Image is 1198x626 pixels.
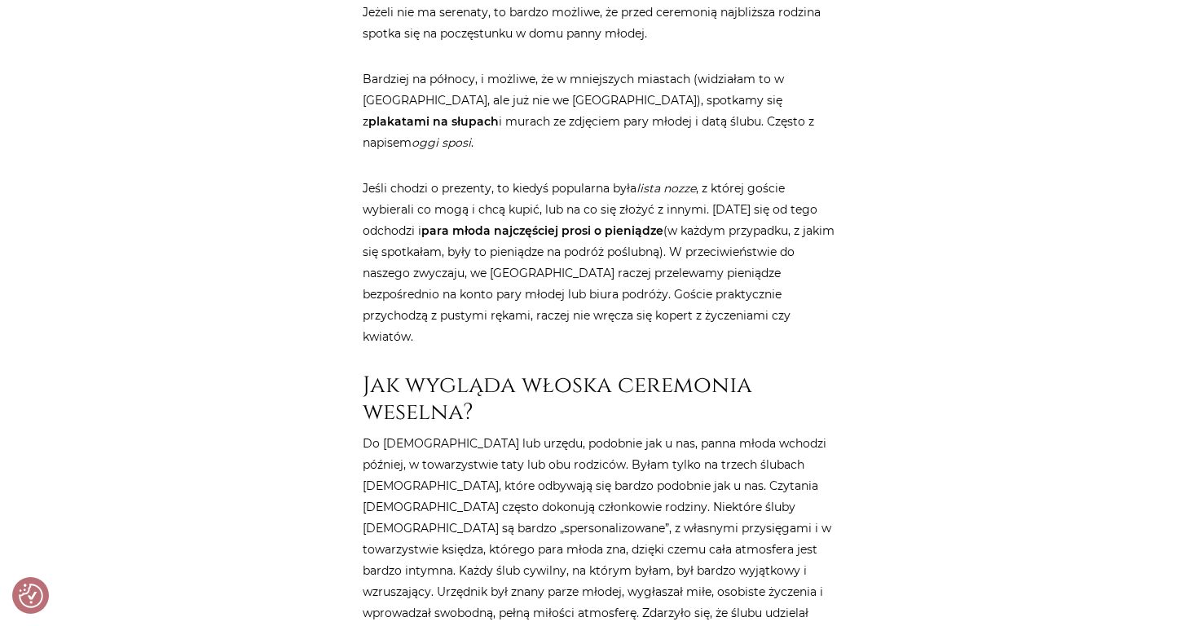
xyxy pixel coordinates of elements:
em: oggi sposi [412,135,471,150]
p: Bardziej na północy, i możliwe, że w mniejszych miastach (widziałam to w [GEOGRAPHIC_DATA], ale j... [363,68,835,153]
img: Revisit consent button [19,584,43,608]
em: lista nozze [636,181,696,196]
button: Preferencje co do zgód [19,584,43,608]
strong: para młoda najczęściej prosi o pieniądze [421,223,663,238]
strong: plakatami na słupach [368,114,499,129]
p: Jeżeli nie ma serenaty, to bardzo możliwe, że przed ceremonią najbliższa rodzina spotka się na po... [363,2,835,44]
p: Jeśli chodzi o prezenty, to kiedyś popularna była , z której goście wybierali co mogą i chcą kupi... [363,178,835,347]
h2: Jak wygląda włoska ceremonia weselna? [363,372,835,426]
